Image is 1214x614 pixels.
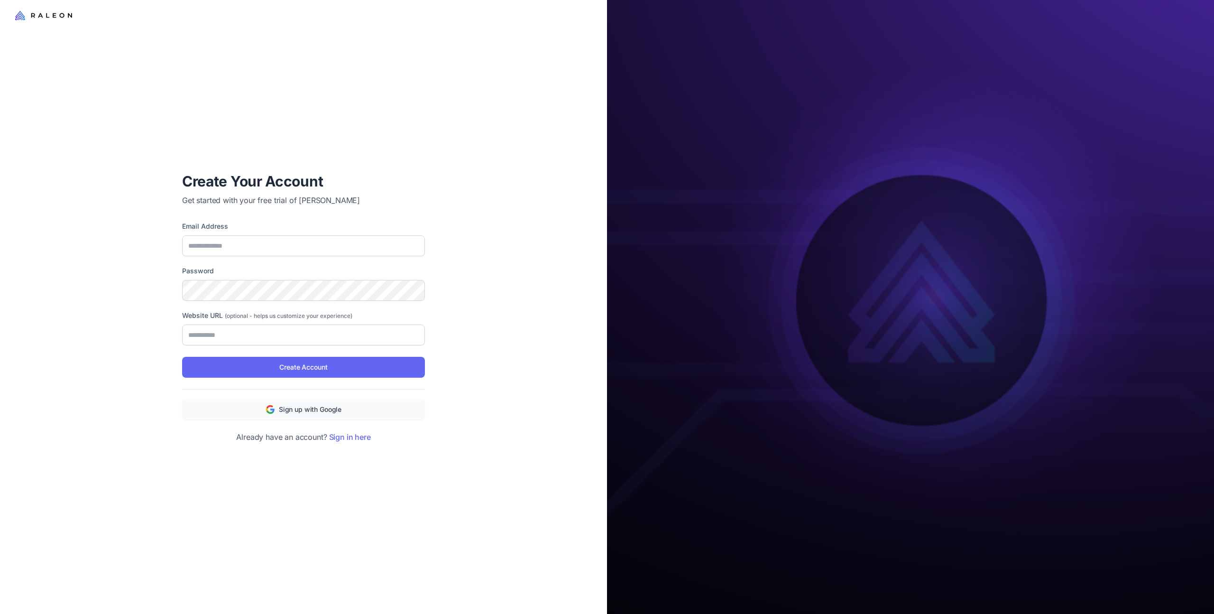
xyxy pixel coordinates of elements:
h1: Create Your Account [182,172,425,191]
label: Password [182,266,425,276]
a: Sign in here [329,432,371,442]
span: Create Account [279,362,327,372]
span: (optional - helps us customize your experience) [225,312,352,319]
p: Already have an account? [182,431,425,443]
label: Website URL [182,310,425,321]
button: Create Account [182,357,425,378]
label: Email Address [182,221,425,232]
span: Sign up with Google [279,404,341,415]
button: Sign up with Google [182,399,425,420]
p: Get started with your free trial of [PERSON_NAME] [182,195,425,206]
